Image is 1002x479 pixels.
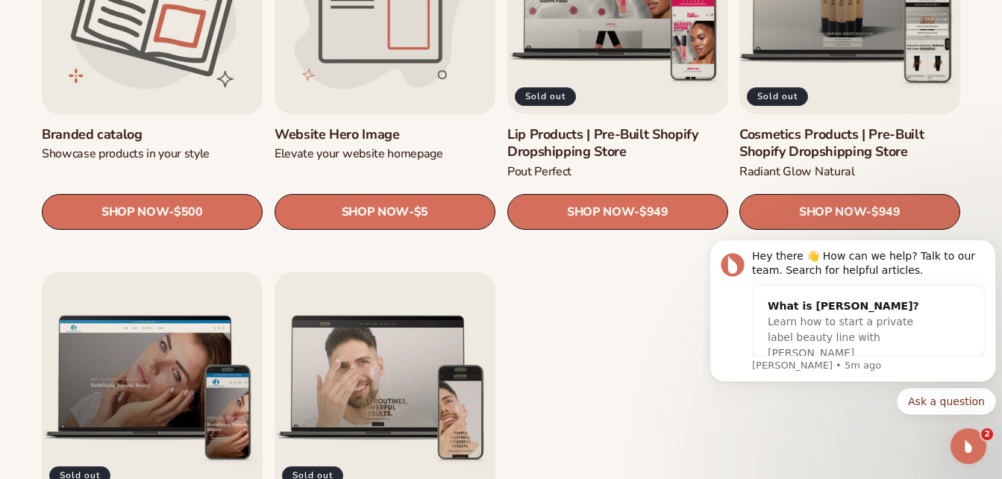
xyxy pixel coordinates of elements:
a: SHOP NOW- $949 [739,195,960,231]
span: 2 [981,428,993,440]
a: Cosmetics Products | Pre-Built Shopify Dropshipping Store [739,126,960,161]
a: Lip Products | Pre-Built Shopify Dropshipping Store [507,126,728,161]
span: SHOP NOW [101,205,169,219]
span: SHOP NOW [341,205,408,219]
span: $949 [871,206,901,220]
span: $949 [639,206,668,220]
a: SHOP NOW- $500 [42,195,263,231]
a: Website Hero Image [275,126,495,143]
iframe: Intercom notifications message [704,226,1002,424]
span: SHOP NOW [566,205,633,219]
span: $500 [174,206,203,220]
a: Branded catalog [42,126,263,143]
span: $5 [414,206,428,220]
iframe: Intercom live chat [951,428,986,464]
a: SHOP NOW- $5 [275,195,495,231]
span: SHOP NOW [799,205,866,219]
a: SHOP NOW- $949 [507,195,728,231]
